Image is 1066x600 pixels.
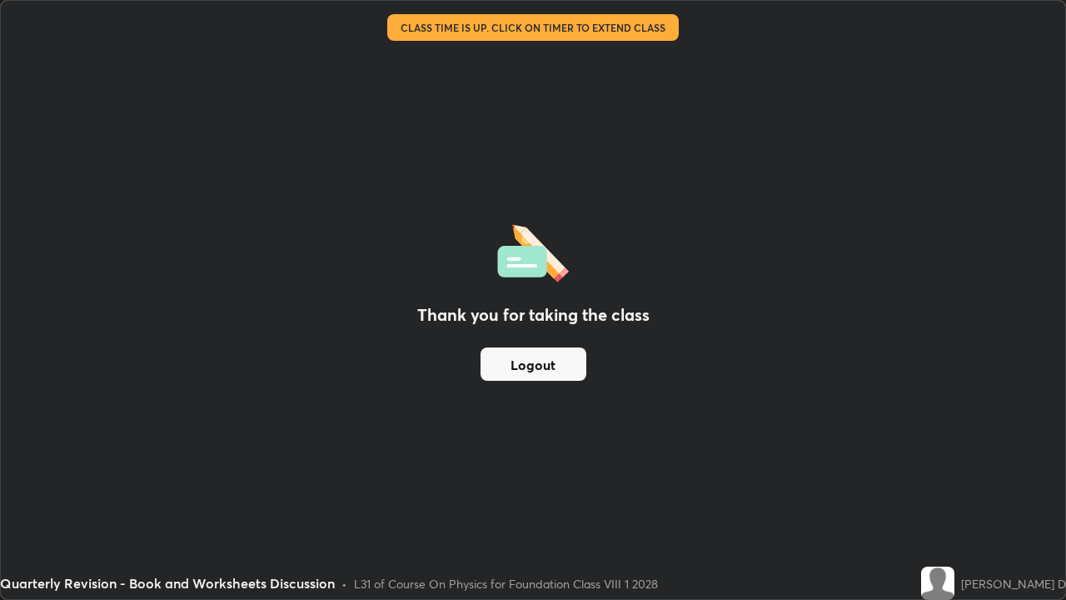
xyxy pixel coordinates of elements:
[341,575,347,592] div: •
[497,219,569,282] img: offlineFeedback.1438e8b3.svg
[354,575,658,592] div: L31 of Course On Physics for Foundation Class VIII 1 2028
[961,575,1066,592] div: [PERSON_NAME] D
[921,567,954,600] img: default.png
[481,347,586,381] button: Logout
[417,302,650,327] h2: Thank you for taking the class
